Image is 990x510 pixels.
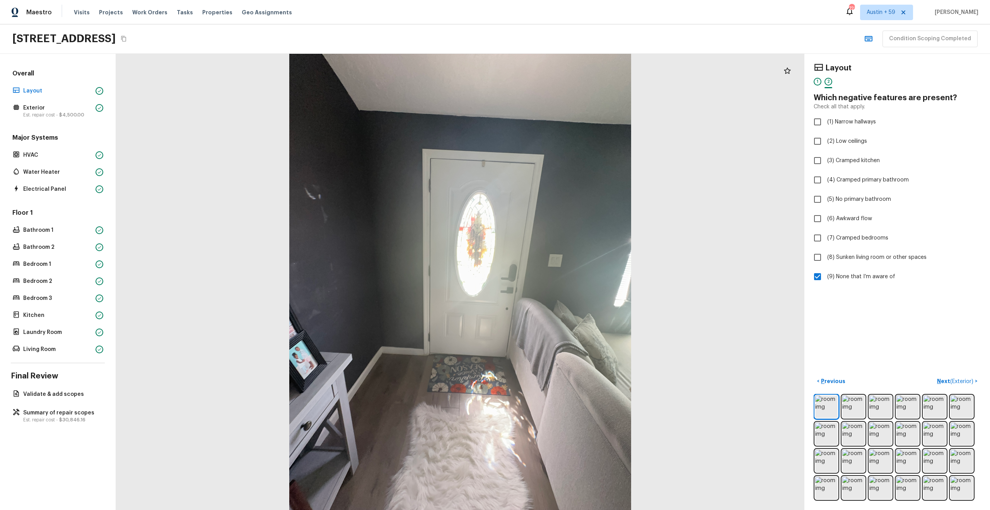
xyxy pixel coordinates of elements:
[59,113,84,117] span: $4,500.00
[23,277,92,285] p: Bedroom 2
[23,417,100,423] p: Est. repair cost -
[23,294,92,302] p: Bedroom 3
[23,112,92,118] p: Est. repair cost -
[937,377,975,385] p: Next
[827,234,888,242] span: (7) Cramped bedrooms
[23,168,92,176] p: Water Heater
[896,477,919,499] img: room img
[814,375,848,388] button: <Previous
[827,137,867,145] span: (2) Low ceilings
[202,9,232,16] span: Properties
[825,63,852,73] h4: Layout
[819,377,845,385] p: Previous
[23,243,92,251] p: Bathroom 2
[11,371,105,381] h4: Final Review
[177,10,193,15] span: Tasks
[827,118,876,126] span: (1) Narrow hallways
[23,329,92,336] p: Laundry Room
[827,195,891,203] span: (5) No primary bathroom
[932,9,978,16] span: [PERSON_NAME]
[23,346,92,353] p: Living Room
[842,395,865,418] img: room img
[842,423,865,445] img: room img
[827,253,927,261] span: (8) Sunken living room or other spaces
[23,151,92,159] p: HVAC
[923,450,946,472] img: room img
[869,477,892,499] img: room img
[815,423,838,445] img: room img
[26,9,52,16] span: Maestro
[119,34,129,44] button: Copy Address
[242,9,292,16] span: Geo Assignments
[23,87,92,95] p: Layout
[869,423,892,445] img: room img
[827,157,880,164] span: (3) Cramped kitchen
[896,423,919,445] img: room img
[814,78,821,86] div: 1
[867,9,895,16] span: Austin + 59
[923,423,946,445] img: room img
[824,78,832,86] div: 2
[827,215,872,222] span: (6) Awkward flow
[815,477,838,499] img: room img
[951,450,973,472] img: room img
[827,176,909,184] span: (4) Cramped primary bathroom
[23,311,92,319] p: Kitchen
[842,450,865,472] img: room img
[11,69,105,79] h5: Overall
[827,273,895,281] span: (9) None that I’m aware of
[23,260,92,268] p: Bedroom 1
[99,9,123,16] span: Projects
[934,375,981,388] button: Next(Exterior)>
[951,395,973,418] img: room img
[842,477,865,499] img: room img
[815,450,838,472] img: room img
[896,395,919,418] img: room img
[23,185,92,193] p: Electrical Panel
[23,409,100,417] p: Summary of repair scopes
[849,5,854,12] div: 721
[74,9,90,16] span: Visits
[896,450,919,472] img: room img
[12,32,116,46] h2: [STREET_ADDRESS]
[11,133,105,144] h5: Major Systems
[869,450,892,472] img: room img
[923,477,946,499] img: room img
[923,395,946,418] img: room img
[11,209,105,219] h5: Floor 1
[59,418,85,422] span: $30,846.16
[23,104,92,112] p: Exterior
[814,103,865,111] p: Check all that apply.
[951,423,973,445] img: room img
[23,226,92,234] p: Bathroom 1
[23,390,100,398] p: Validate & add scopes
[951,477,973,499] img: room img
[950,379,973,384] span: ( Exterior )
[814,93,981,103] h4: Which negative features are present?
[132,9,167,16] span: Work Orders
[869,395,892,418] img: room img
[815,395,838,418] img: room img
